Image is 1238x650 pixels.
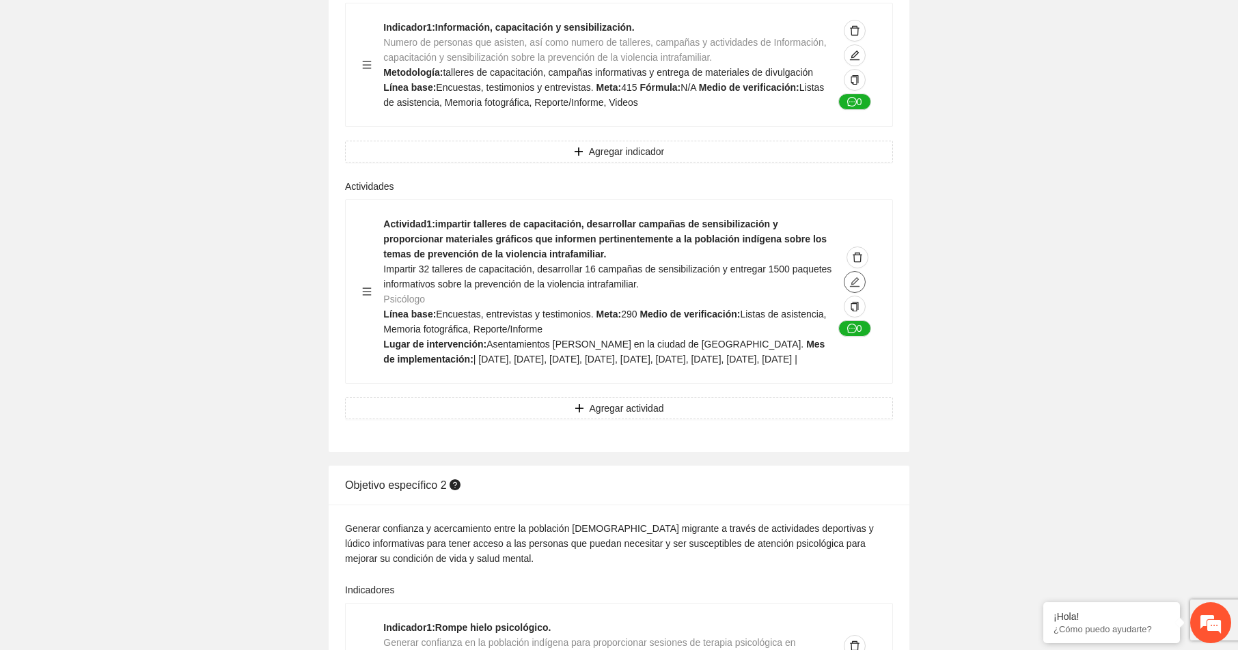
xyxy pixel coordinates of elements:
[639,309,740,320] strong: Medio de verificación:
[7,373,260,421] textarea: Escriba su mensaje y pulse “Intro”
[844,296,866,317] button: copy
[383,22,634,33] strong: Indicador 1 : Información, capacitación y sensibilización.
[850,75,859,86] span: copy
[383,294,425,305] span: Psicólogo
[383,67,443,78] strong: Metodología:
[680,82,696,93] span: N/A
[345,521,893,566] div: Generar confianza y acercamiento entre la población [DEMOGRAPHIC_DATA] migrante a través de activ...
[436,309,593,320] span: Encuestas, entrevistas y testimonios.
[383,218,827,259] strong: Actividad 1 : impartir talleres de capacitación, desarrollar campañas de sensibilización y propor...
[844,44,866,66] button: edit
[844,20,866,42] button: delete
[589,144,665,159] span: Agregar indicador
[847,324,857,335] span: message
[383,82,436,93] strong: Línea base:
[596,82,622,93] strong: Meta:
[345,179,394,194] label: Actividades
[436,82,593,93] span: Encuestas, testimonios y entrevistas.
[844,25,865,36] span: delete
[383,37,826,63] span: Numero de personas que asisten, así como numero de talleres, campañas y actividades de Informació...
[838,320,871,337] button: message0
[383,264,831,289] span: Impartir 32 talleres de capacitación, desarrollar 16 campañas de sensibilización y entregar 1500 ...
[596,309,622,320] strong: Meta:
[621,82,637,93] span: 415
[621,309,637,320] span: 290
[574,147,583,158] span: plus
[844,50,865,61] span: edit
[486,339,803,350] span: Asentamientos [PERSON_NAME] en la ciudad de [GEOGRAPHIC_DATA].
[383,309,436,320] strong: Línea base:
[383,622,551,633] strong: Indicador 1 : Rompe hielo psicológico.
[71,70,230,87] div: Chatee con nosotros ahora
[473,354,797,365] span: | [DATE], [DATE], [DATE], [DATE], [DATE], [DATE], [DATE], [DATE], [DATE] |
[847,97,857,108] span: message
[443,67,813,78] span: talleres de capacitación, campañas informativas y entrega de materiales de divulgación
[362,287,372,296] span: menu
[844,271,866,293] button: edit
[590,401,664,416] span: Agregar actividad
[345,397,893,419] button: plusAgregar actividad
[850,302,859,313] span: copy
[844,277,865,287] span: edit
[450,479,460,490] span: question-circle
[844,69,866,91] button: copy
[345,141,893,162] button: plusAgregar indicador
[1054,611,1170,622] div: ¡Hola!
[847,252,868,263] span: delete
[362,60,372,70] span: menu
[345,582,394,597] label: Indicadores
[1054,624,1170,634] p: ¿Cómo puedo ayudarte?
[699,82,799,93] strong: Medio de verificación:
[79,182,189,320] span: Estamos en línea.
[847,246,868,268] button: delete
[639,82,680,93] strong: Fórmula:
[383,339,486,350] strong: Lugar de intervención:
[575,404,584,414] span: plus
[224,7,257,40] div: Minimizar ventana de chat en vivo
[838,94,871,110] button: message0
[345,479,463,491] span: Objetivo específico 2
